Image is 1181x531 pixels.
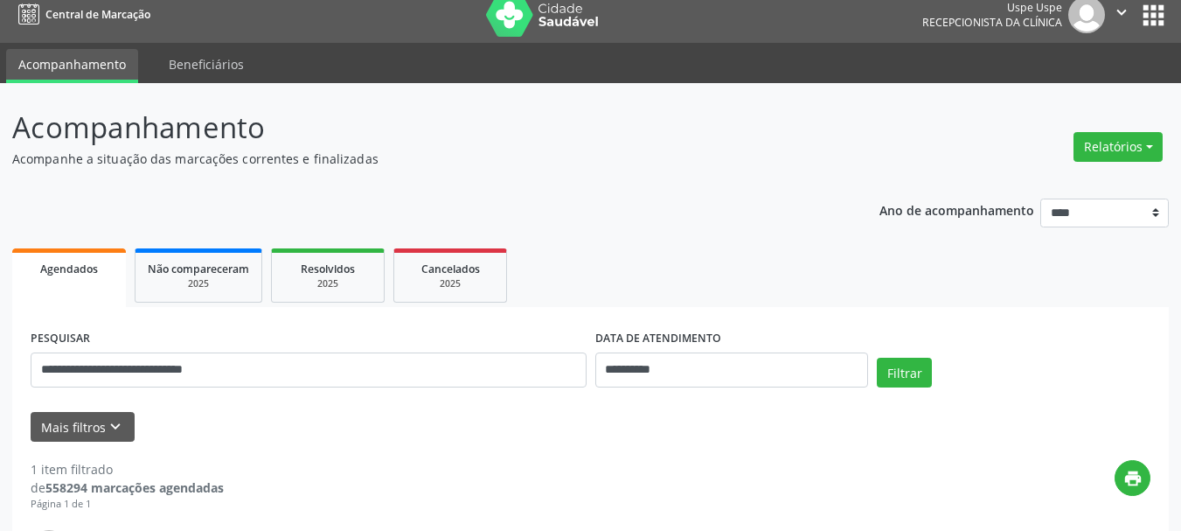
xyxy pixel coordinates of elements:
div: 2025 [284,277,372,290]
span: Central de Marcação [45,7,150,22]
p: Acompanhe a situação das marcações correntes e finalizadas [12,150,822,168]
button: Mais filtroskeyboard_arrow_down [31,412,135,443]
div: 2025 [148,277,249,290]
span: Não compareceram [148,262,249,276]
a: Beneficiários [156,49,256,80]
div: de [31,479,224,497]
i: keyboard_arrow_down [106,417,125,437]
div: 2025 [406,277,494,290]
strong: 558294 marcações agendadas [45,479,224,496]
span: Recepcionista da clínica [922,15,1062,30]
i:  [1112,3,1131,22]
button: Filtrar [877,358,932,388]
p: Acompanhamento [12,106,822,150]
span: Cancelados [421,262,480,276]
div: 1 item filtrado [31,460,224,479]
i: print [1123,469,1143,488]
span: Agendados [40,262,98,276]
button: print [1115,460,1150,496]
span: Resolvidos [301,262,355,276]
p: Ano de acompanhamento [879,199,1034,220]
label: DATA DE ATENDIMENTO [595,325,721,353]
a: Acompanhamento [6,49,138,83]
button: Relatórios [1073,132,1163,162]
label: PESQUISAR [31,325,90,353]
div: Página 1 de 1 [31,497,224,512]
